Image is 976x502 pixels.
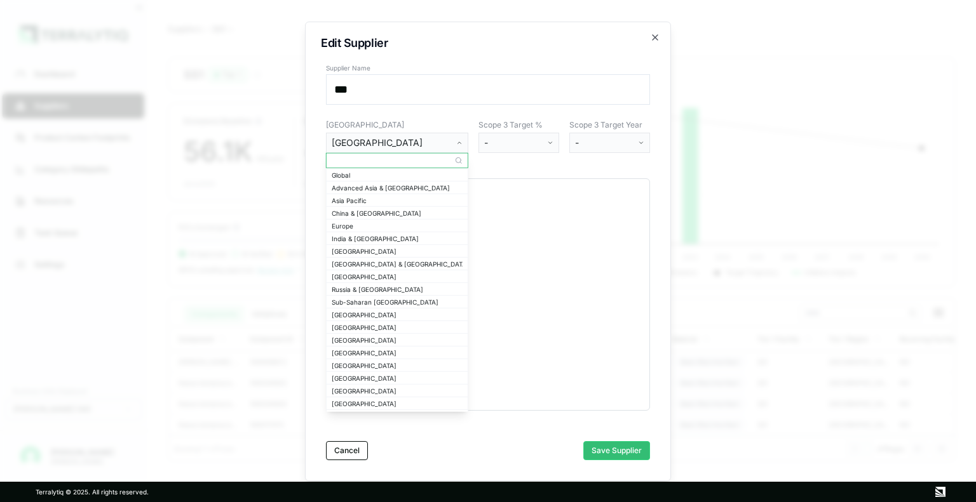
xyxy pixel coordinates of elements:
[478,120,560,130] label: Scope 3 Target %
[478,133,560,153] button: -
[337,189,639,204] div: Points-of-Contact
[326,120,468,130] label: [GEOGRAPHIC_DATA]
[321,37,655,49] h2: Edit Supplier
[332,183,463,191] div: Advanced Asia & [GEOGRAPHIC_DATA]
[484,136,488,149] span: -
[583,441,650,460] button: Save Supplier
[569,133,651,153] button: -
[326,133,468,153] button: [GEOGRAPHIC_DATA]
[332,374,463,381] div: [GEOGRAPHIC_DATA]
[332,209,463,216] div: China & [GEOGRAPHIC_DATA]
[332,348,463,356] div: [GEOGRAPHIC_DATA]
[332,336,463,343] div: [GEOGRAPHIC_DATA]
[332,221,463,229] div: Europe
[332,260,463,267] div: [GEOGRAPHIC_DATA] & [GEOGRAPHIC_DATA]
[332,386,463,394] div: [GEOGRAPHIC_DATA]
[326,441,368,460] button: Cancel
[332,361,463,369] div: [GEOGRAPHIC_DATA]
[332,272,463,280] div: [GEOGRAPHIC_DATA]
[332,171,463,178] div: Global
[575,136,579,149] span: -
[332,310,463,318] div: [GEOGRAPHIC_DATA]
[332,234,463,242] div: India & [GEOGRAPHIC_DATA]
[326,64,650,72] label: Supplier Name
[332,323,463,331] div: [GEOGRAPHIC_DATA]
[332,247,463,254] div: [GEOGRAPHIC_DATA]
[332,136,454,149] div: [GEOGRAPHIC_DATA]
[332,399,463,407] div: [GEOGRAPHIC_DATA]
[332,298,463,305] div: Sub-Saharan [GEOGRAPHIC_DATA]
[332,285,463,293] div: Russia & [GEOGRAPHIC_DATA]
[184,67,262,83] div: SS1
[569,120,651,130] label: Scope 3 Target Year
[332,196,463,204] div: Asia Pacific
